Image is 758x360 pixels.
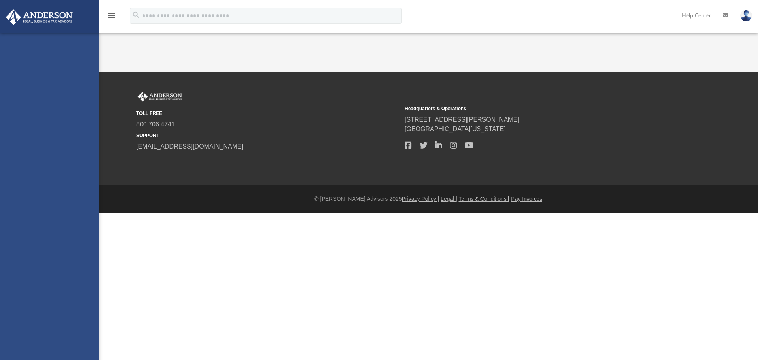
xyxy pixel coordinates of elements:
a: Legal | [441,196,457,202]
i: search [132,11,141,19]
img: User Pic [740,10,752,21]
a: [EMAIL_ADDRESS][DOMAIN_NAME] [136,143,243,150]
img: Anderson Advisors Platinum Portal [4,9,75,25]
small: TOLL FREE [136,110,399,117]
div: © [PERSON_NAME] Advisors 2025 [99,195,758,203]
small: Headquarters & Operations [405,105,668,112]
a: Privacy Policy | [402,196,439,202]
small: SUPPORT [136,132,399,139]
img: Anderson Advisors Platinum Portal [136,92,184,102]
a: Terms & Conditions | [459,196,510,202]
a: menu [107,15,116,21]
i: menu [107,11,116,21]
a: 800.706.4741 [136,121,175,128]
a: [GEOGRAPHIC_DATA][US_STATE] [405,126,506,132]
a: [STREET_ADDRESS][PERSON_NAME] [405,116,519,123]
a: Pay Invoices [511,196,542,202]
